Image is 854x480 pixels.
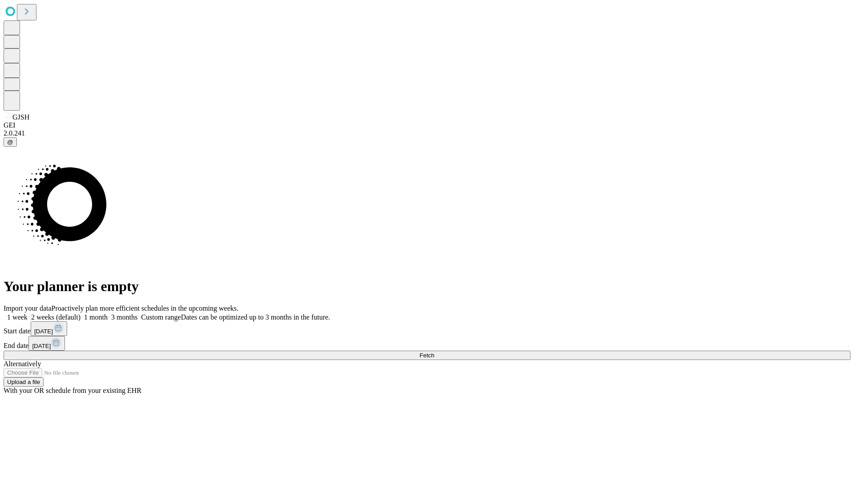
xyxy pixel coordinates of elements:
span: Proactively plan more efficient schedules in the upcoming weeks. [52,304,238,312]
span: Import your data [4,304,52,312]
span: 1 month [84,313,108,321]
span: 2 weeks (default) [31,313,81,321]
button: Upload a file [4,377,44,387]
span: 1 week [7,313,28,321]
button: [DATE] [28,336,65,351]
span: Custom range [141,313,181,321]
span: Fetch [419,352,434,359]
span: Alternatively [4,360,41,368]
span: [DATE] [34,328,53,335]
div: 2.0.241 [4,129,850,137]
span: @ [7,139,13,145]
span: [DATE] [32,343,51,349]
button: @ [4,137,17,147]
span: 3 months [111,313,137,321]
span: GJSH [12,113,29,121]
div: Start date [4,321,850,336]
button: Fetch [4,351,850,360]
h1: Your planner is empty [4,278,850,295]
span: Dates can be optimized up to 3 months in the future. [181,313,330,321]
div: End date [4,336,850,351]
span: With your OR schedule from your existing EHR [4,387,141,394]
div: GEI [4,121,850,129]
button: [DATE] [31,321,67,336]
